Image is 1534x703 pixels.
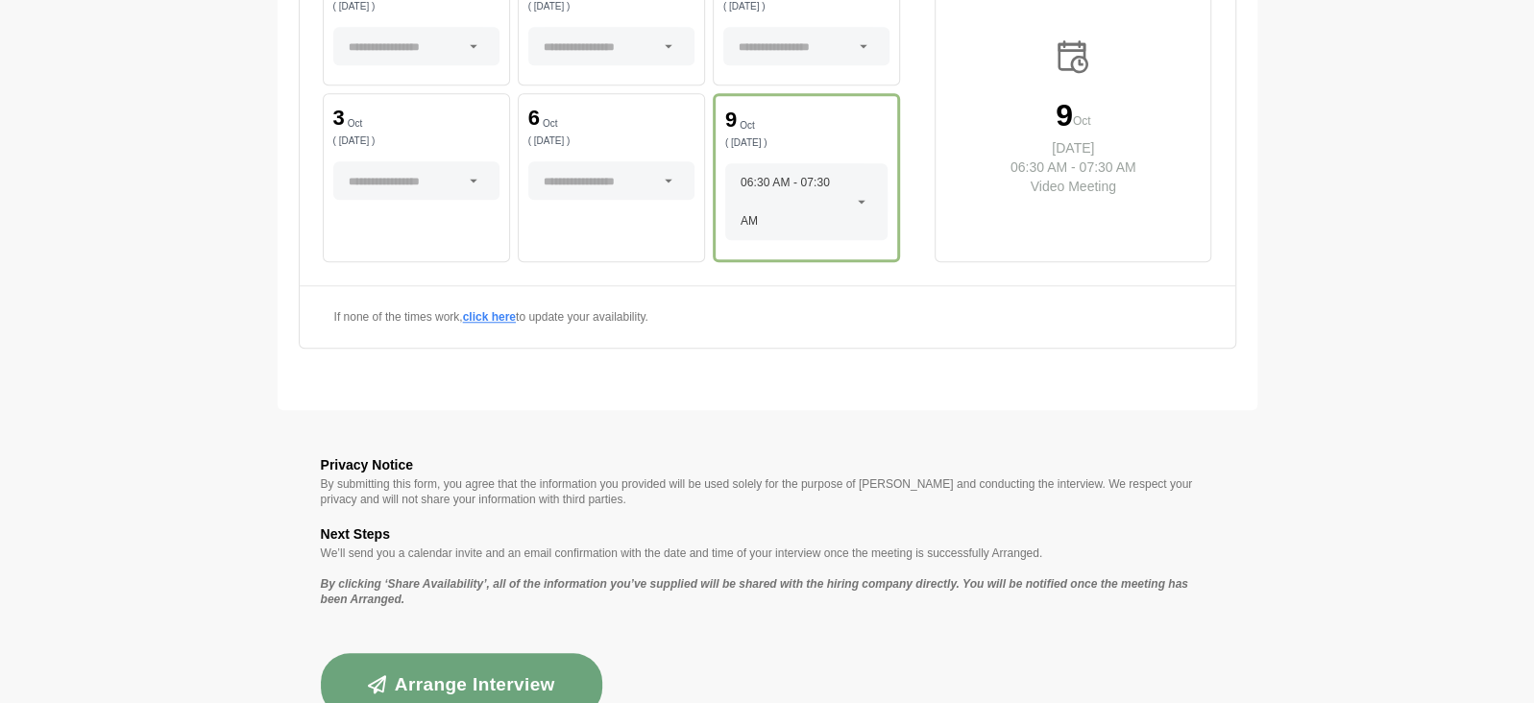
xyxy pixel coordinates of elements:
[725,138,888,148] p: ( [DATE] )
[740,121,755,131] p: Oct
[321,522,1214,545] h3: Next Steps
[321,576,1214,607] p: By clicking ‘Share Availability’, all of the information you’ve supplied will be shared with the ...
[528,136,694,146] p: ( [DATE] )
[1073,111,1091,131] p: Oct
[321,453,1214,476] h3: Privacy Notice
[543,119,558,129] p: Oct
[995,177,1152,196] p: Video Meeting
[528,2,694,12] p: ( [DATE] )
[463,309,516,325] button: click here
[995,138,1152,158] p: [DATE]
[334,309,889,325] p: If none of the times work, to update your availability.
[741,163,847,240] span: 06:30 AM - 07:30 AM
[321,545,1214,561] p: We’ll send you a calendar invite and an email confirmation with the date and time of your intervi...
[723,2,889,12] p: ( [DATE] )
[1053,36,1093,77] img: calender
[528,108,540,129] p: 6
[333,108,345,129] p: 3
[725,109,737,131] p: 9
[321,476,1214,507] p: By submitting this form, you agree that the information you provided will be used solely for the ...
[995,158,1152,177] p: 06:30 AM - 07:30 AM
[333,136,499,146] p: ( [DATE] )
[1056,100,1073,131] p: 9
[348,119,363,129] p: Oct
[333,2,499,12] p: ( [DATE] )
